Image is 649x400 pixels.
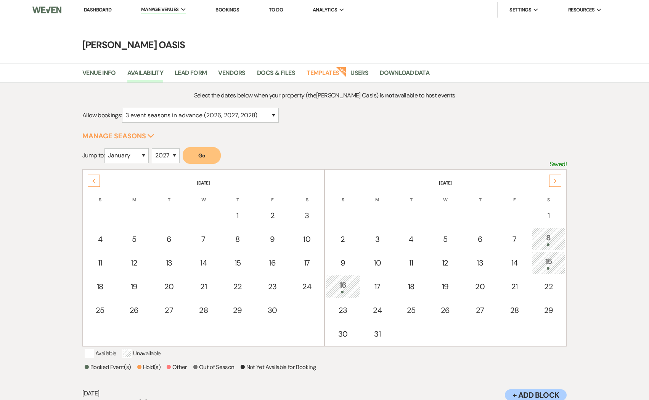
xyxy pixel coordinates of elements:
[428,187,462,203] th: W
[259,210,285,221] div: 2
[502,257,527,269] div: 14
[467,257,493,269] div: 13
[365,328,389,340] div: 31
[399,257,423,269] div: 11
[218,68,246,83] a: Vendors
[82,389,567,398] h6: [DATE]
[307,68,339,83] a: Templates
[187,187,220,203] th: W
[191,233,215,245] div: 7
[294,210,319,221] div: 3
[82,151,104,159] span: Jump to:
[122,281,147,292] div: 19
[167,363,187,372] p: Other
[259,257,285,269] div: 16
[536,304,561,316] div: 29
[84,6,111,13] a: Dashboard
[330,233,356,245] div: 2
[141,6,179,13] span: Manage Venues
[463,187,497,203] th: T
[365,257,389,269] div: 10
[326,187,360,203] th: S
[183,147,221,164] button: Go
[432,304,458,316] div: 26
[330,279,356,293] div: 16
[467,304,493,316] div: 27
[502,281,527,292] div: 21
[156,233,182,245] div: 6
[294,281,319,292] div: 24
[269,6,283,13] a: To Do
[88,257,112,269] div: 11
[225,257,250,269] div: 15
[568,6,594,14] span: Resources
[399,304,423,316] div: 25
[156,281,182,292] div: 20
[432,233,458,245] div: 5
[32,2,61,18] img: Weven Logo
[395,187,427,203] th: T
[509,6,531,14] span: Settings
[117,187,151,203] th: M
[532,187,565,203] th: S
[549,159,567,169] p: Saved!
[84,170,323,186] th: [DATE]
[365,233,389,245] div: 3
[313,6,337,14] span: Analytics
[156,304,182,316] div: 27
[385,91,395,99] strong: not
[85,349,116,358] p: Available
[225,304,250,316] div: 29
[432,281,458,292] div: 19
[225,210,250,221] div: 1
[326,170,565,186] th: [DATE]
[122,233,147,245] div: 5
[259,281,285,292] div: 23
[152,187,186,203] th: T
[143,91,506,100] p: Select the dates below when your property (the [PERSON_NAME] Oasis ) is available to host events
[330,328,356,340] div: 30
[432,257,458,269] div: 12
[399,281,423,292] div: 18
[221,187,254,203] th: T
[467,233,493,245] div: 6
[259,304,285,316] div: 30
[336,66,347,77] strong: New
[88,304,112,316] div: 25
[257,68,295,83] a: Docs & Files
[175,68,207,83] a: Lead Form
[191,281,215,292] div: 21
[191,257,215,269] div: 14
[330,257,356,269] div: 9
[193,363,235,372] p: Out of Season
[82,68,116,83] a: Venue Info
[255,187,289,203] th: F
[502,233,527,245] div: 7
[225,281,250,292] div: 22
[191,304,215,316] div: 28
[225,233,250,245] div: 8
[365,304,389,316] div: 24
[399,233,423,245] div: 4
[467,281,493,292] div: 20
[215,6,239,13] a: Bookings
[536,281,561,292] div: 22
[365,281,389,292] div: 17
[536,232,561,246] div: 8
[502,304,527,316] div: 28
[241,363,316,372] p: Not Yet Available for Booking
[156,257,182,269] div: 13
[330,304,356,316] div: 23
[498,187,531,203] th: F
[361,187,394,203] th: M
[82,133,154,139] button: Manage Seasons
[85,363,131,372] p: Booked Event(s)
[122,304,147,316] div: 26
[137,363,161,372] p: Hold(s)
[380,68,429,83] a: Download Data
[122,257,147,269] div: 12
[350,68,368,83] a: Users
[82,111,122,119] span: Allow bookings:
[122,349,161,358] p: Unavailable
[536,210,561,221] div: 1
